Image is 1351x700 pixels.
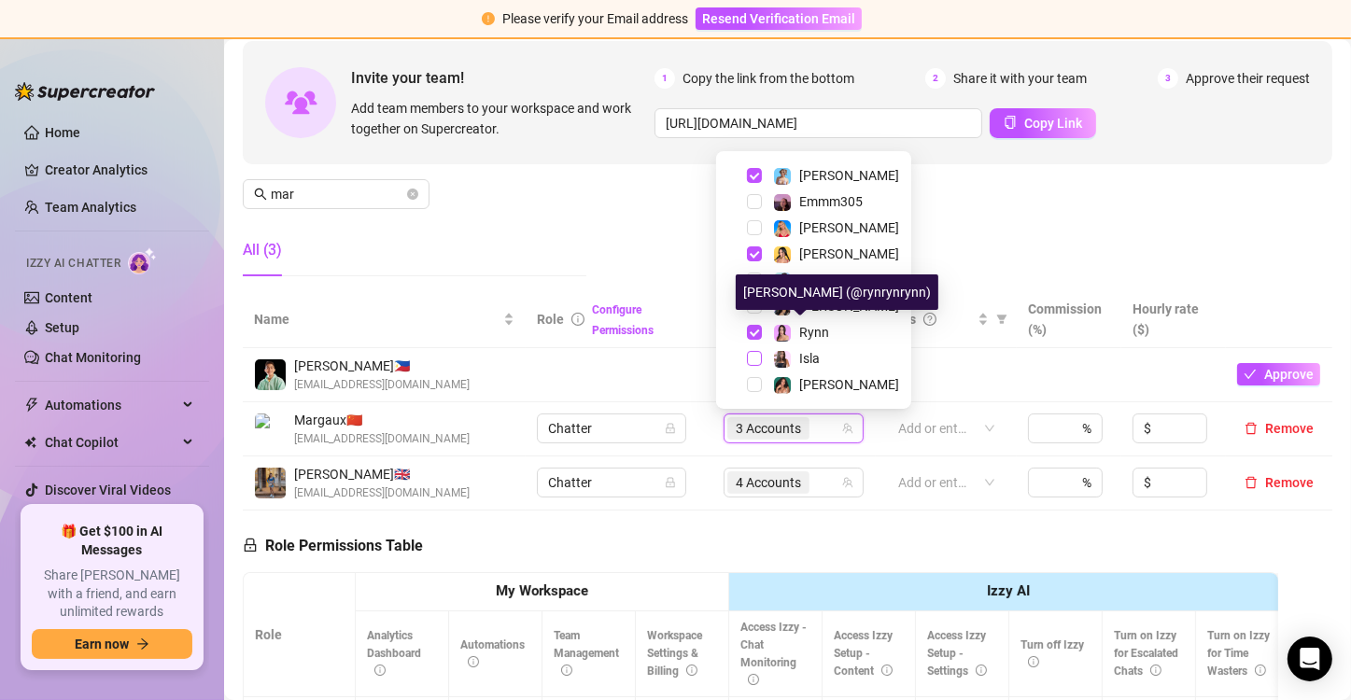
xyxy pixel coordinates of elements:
span: Workspace Settings & Billing [647,629,702,678]
span: Team Management [554,629,619,678]
span: thunderbolt [24,398,39,413]
span: filter [992,305,1011,333]
span: Role [537,312,564,327]
img: Isla [774,351,791,368]
button: close-circle [407,189,418,200]
th: Name [243,291,526,348]
span: lock [665,423,676,434]
span: Approve [1264,367,1314,382]
span: delete [1245,476,1258,489]
span: filter [996,314,1007,325]
span: 4 Accounts [727,471,809,494]
span: Turn on Izzy for Escalated Chats [1114,629,1178,678]
span: Chatter [548,469,675,497]
span: 3 [1158,68,1178,89]
span: [EMAIL_ADDRESS][DOMAIN_NAME] [294,376,470,394]
span: question-circle [923,313,936,326]
span: 4 Accounts [736,472,801,493]
img: Jemuel Almarez [255,359,286,390]
span: [PERSON_NAME] 🇵🇭 [294,356,470,376]
span: 🎁 Get $100 in AI Messages [32,523,192,559]
div: Open Intercom Messenger [1288,637,1332,681]
span: Turn on Izzy for Time Wasters [1207,629,1270,678]
span: 2 [925,68,946,89]
span: Approve their request [1186,68,1310,89]
span: info-circle [881,665,893,676]
span: Emmm305 [799,194,863,209]
span: Earn now [75,637,129,651]
a: Configure Permissions [592,303,654,337]
button: Approve [1237,363,1320,385]
span: Chat Copilot [45,427,177,457]
span: lock [243,538,258,553]
span: check [1244,368,1257,381]
span: team [842,477,853,488]
img: Vanessa [774,168,791,185]
span: Access Izzy Setup - Settings [927,629,987,678]
span: Automations [45,390,177,420]
a: Setup [45,320,79,335]
span: exclamation-circle [482,12,495,25]
div: Please verify your Email address [502,8,688,29]
a: Content [45,290,92,305]
span: 3 Accounts [727,417,809,440]
img: Jocelyn [774,246,791,263]
span: [EMAIL_ADDRESS][DOMAIN_NAME] [294,484,470,502]
img: Margaux [255,413,286,444]
img: Jasmine [774,377,791,394]
span: lock [665,477,676,488]
span: Invite your team! [351,66,654,90]
button: Copy Link [990,108,1096,138]
a: Home [45,125,80,140]
span: info-circle [748,674,759,685]
span: Margaux 🇨🇳 [294,410,470,430]
span: Add team members to your workspace and work together on Supercreator. [351,98,647,139]
button: Remove [1237,471,1321,494]
a: Discover Viral Videos [45,483,171,497]
span: Turn off Izzy [1020,638,1084,669]
a: Team Analytics [45,200,136,215]
span: info-circle [468,656,479,667]
span: info-circle [571,313,584,326]
span: Select tree node [747,273,762,287]
span: Resend Verification Email [702,11,855,26]
span: Select tree node [747,220,762,235]
button: Resend Verification Email [696,7,862,30]
span: 1 [654,68,675,89]
span: Access Izzy - Chat Monitoring [740,621,807,687]
img: Rynn [774,325,791,342]
span: Select tree node [747,325,762,340]
span: Select tree node [747,377,762,392]
span: Copy the link from the bottom [683,68,854,89]
span: info-circle [1255,665,1266,676]
span: Automations [460,638,525,669]
span: 3 Accounts [736,418,801,439]
span: [PERSON_NAME] [799,220,899,235]
a: Creator Analytics [45,155,194,185]
span: info-circle [1028,656,1039,667]
th: Commission (%) [1017,291,1121,348]
span: [PERSON_NAME] [799,168,899,183]
span: info-circle [374,665,386,676]
span: [PERSON_NAME] [799,377,899,392]
span: Chatter [548,414,675,442]
span: Share [PERSON_NAME] with a friend, and earn unlimited rewards [32,567,192,622]
span: search [254,188,267,201]
img: Chat Copilot [24,436,36,449]
span: [EMAIL_ADDRESS][DOMAIN_NAME] [294,430,470,448]
span: Share it with your team [953,68,1087,89]
span: delete [1245,422,1258,435]
span: Isla [799,351,820,366]
span: [PERSON_NAME] 🇬🇧 [294,464,470,484]
strong: Izzy AI [988,582,1031,599]
span: info-circle [561,665,572,676]
span: team [842,423,853,434]
th: Hourly rate ($) [1121,291,1226,348]
h5: Role Permissions Table [243,535,423,557]
span: info-circle [976,665,987,676]
span: Select tree node [747,168,762,183]
img: Amelia [774,273,791,289]
span: Izzy AI Chatter [26,255,120,273]
span: Select tree node [747,246,762,261]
